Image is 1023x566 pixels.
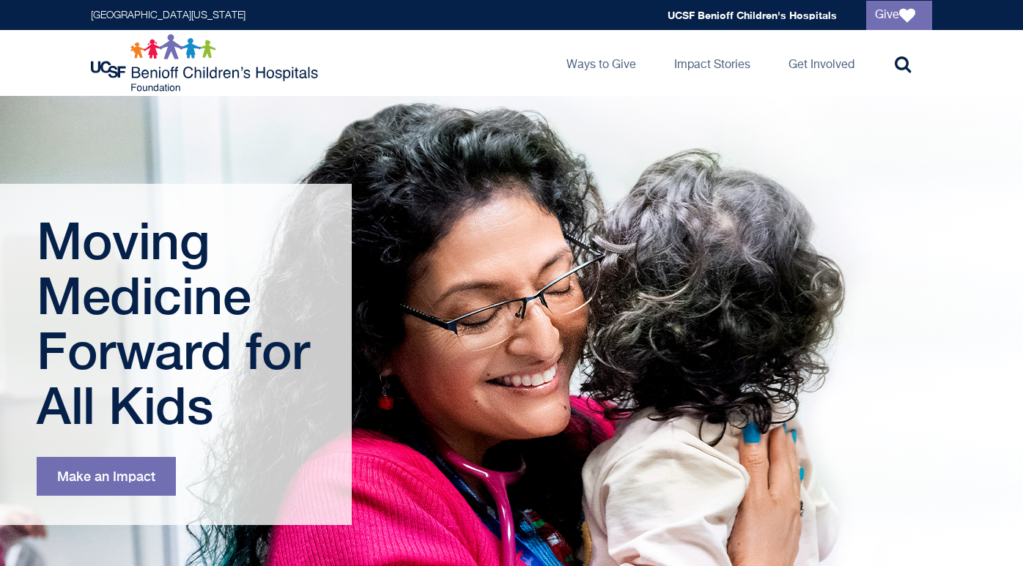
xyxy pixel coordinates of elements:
[37,457,176,496] a: Make an Impact
[37,213,319,433] h1: Moving Medicine Forward for All Kids
[668,9,837,21] a: UCSF Benioff Children's Hospitals
[866,1,932,30] a: Give
[555,30,648,96] a: Ways to Give
[91,10,245,21] a: [GEOGRAPHIC_DATA][US_STATE]
[91,34,322,92] img: Logo for UCSF Benioff Children's Hospitals Foundation
[777,30,866,96] a: Get Involved
[662,30,762,96] a: Impact Stories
